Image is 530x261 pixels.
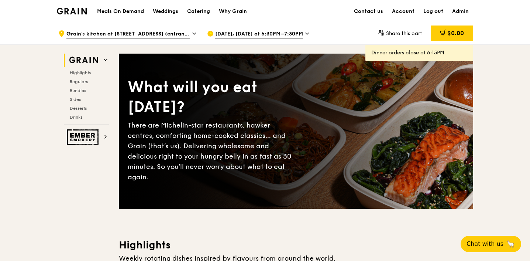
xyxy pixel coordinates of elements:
div: Why Grain [219,0,247,23]
span: Drinks [70,115,82,120]
a: Contact us [350,0,388,23]
div: Catering [187,0,210,23]
span: Regulars [70,79,88,84]
a: Log out [419,0,448,23]
span: Highlights [70,70,91,75]
span: Bundles [70,88,86,93]
span: 🦙 [506,240,515,248]
span: [DATE], [DATE] at 6:30PM–7:30PM [215,30,303,38]
div: Dinner orders close at 6:15PM [371,49,467,57]
h3: Highlights [119,238,473,252]
a: Admin [448,0,473,23]
a: Weddings [148,0,183,23]
div: There are Michelin-star restaurants, hawker centres, comforting home-cooked classics… and Grain (... [128,120,296,182]
a: Account [388,0,419,23]
a: Why Grain [214,0,251,23]
button: Chat with us🦙 [461,236,521,252]
span: Desserts [70,106,87,111]
a: Catering [183,0,214,23]
span: $0.00 [447,30,464,37]
img: Grain [57,8,87,14]
span: Sides [70,97,81,102]
span: Grain's kitchen at [STREET_ADDRESS] (entrance along [PERSON_NAME][GEOGRAPHIC_DATA]) [66,30,190,38]
h1: Meals On Demand [97,8,144,15]
span: Share this cart [386,30,422,37]
span: Chat with us [467,240,503,248]
img: Grain web logo [67,54,101,67]
div: Weddings [153,0,178,23]
div: What will you eat [DATE]? [128,77,296,117]
img: Ember Smokery web logo [67,129,101,145]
